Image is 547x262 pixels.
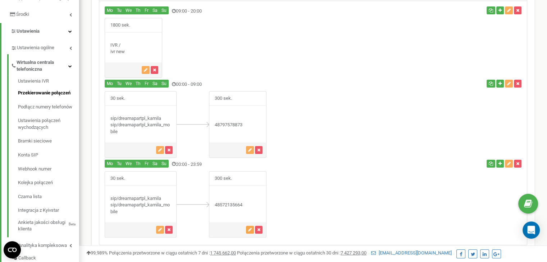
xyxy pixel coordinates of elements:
button: Th [133,160,143,168]
div: Open Intercom Messenger [523,221,540,239]
button: Su [159,6,169,14]
span: Połączenia przetworzone w ciągu ostatnich 30 dni : [237,250,366,256]
a: Ustawienia połączeń wychodzących [18,114,79,134]
a: Czarna lista [18,190,79,204]
button: Su [159,80,169,88]
a: Ankieta jakości obsługi klientaBeta [18,217,79,233]
span: Środki [16,11,29,17]
button: Mo [105,80,115,88]
button: Su [159,160,169,168]
span: 30 sek. [105,172,131,186]
a: Przekierowanie połączeń [18,86,79,100]
button: Sa [150,6,160,14]
button: Mo [105,6,115,14]
a: Wirtualna centrala telefoniczna [11,54,79,75]
div: 20:00 - 23:59 [99,160,384,169]
div: 09:00 - 20:00 [99,6,384,16]
button: Fr [142,160,151,168]
div: sip/dreamapartpl_kamila sip/dreamapartpl_kamila_mobile [105,115,176,135]
a: Integracja z Kyivstar [18,203,79,217]
button: We [123,80,134,88]
span: 300 sek. [209,172,237,186]
a: Konta SIP [18,148,79,162]
span: Ustawienia [17,28,40,34]
button: We [123,160,134,168]
a: Ustawienia [1,23,79,40]
button: Tu [115,80,124,88]
span: 30 sek. [105,92,131,106]
span: 99,989% [86,250,108,256]
button: Mo [105,160,115,168]
a: Webhook numer [18,162,79,176]
span: Callback [18,255,36,262]
button: Fr [142,6,151,14]
a: Ustawienia IVR [18,78,79,86]
button: Th [133,6,143,14]
span: 300 sek. [209,92,237,106]
div: IVR / ivr new [105,42,162,55]
button: Fr [142,80,151,88]
a: Bramki sieciowe [18,134,79,148]
span: Połączenia przetworzone w ciągu ostatnich 7 dni : [109,250,236,256]
a: Analityka kompleksowa [11,237,79,252]
span: Ustawienia ogólne [17,45,54,51]
a: Podłącz numery telefonów [18,100,79,114]
div: 48572135664 [209,202,266,209]
button: Sa [150,160,160,168]
a: [EMAIL_ADDRESS][DOMAIN_NAME] [371,250,452,256]
button: Tu [115,160,124,168]
div: sip/dreamapartpl_kamila sip/dreamapartpl_kamila_mobile [105,195,176,215]
span: 1800 sek. [105,18,136,32]
span: Analityka kompleksowa [18,242,67,249]
div: 48797578873 [209,122,266,128]
a: Kolejka połączeń [18,176,79,190]
button: We [123,6,134,14]
u: 7 427 293,00 [341,250,366,256]
button: Sa [150,80,160,88]
button: Open CMP widget [4,241,21,258]
div: 00:00 - 09:00 [99,80,384,89]
button: Th [133,80,143,88]
button: Tu [115,6,124,14]
span: Wirtualna centrala telefoniczna [17,59,68,72]
u: 1 745 662,00 [210,250,236,256]
a: Ustawienia ogólne [11,39,79,54]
